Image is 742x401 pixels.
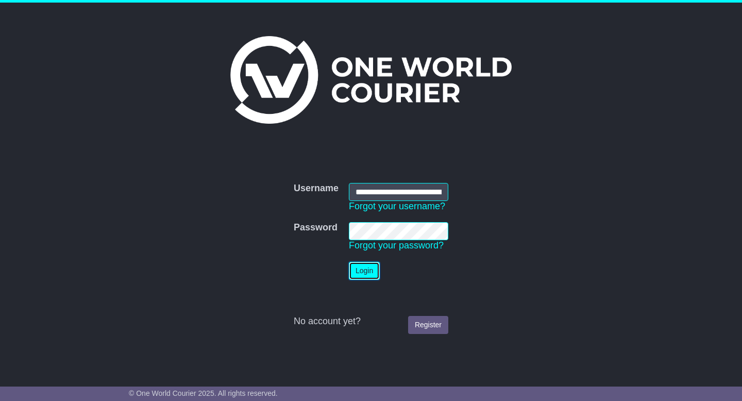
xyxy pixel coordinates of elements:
[294,222,338,233] label: Password
[129,389,278,397] span: © One World Courier 2025. All rights reserved.
[294,316,448,327] div: No account yet?
[349,201,445,211] a: Forgot your username?
[349,240,444,250] a: Forgot your password?
[294,183,339,194] label: Username
[349,262,380,280] button: Login
[408,316,448,334] a: Register
[230,36,512,124] img: One World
